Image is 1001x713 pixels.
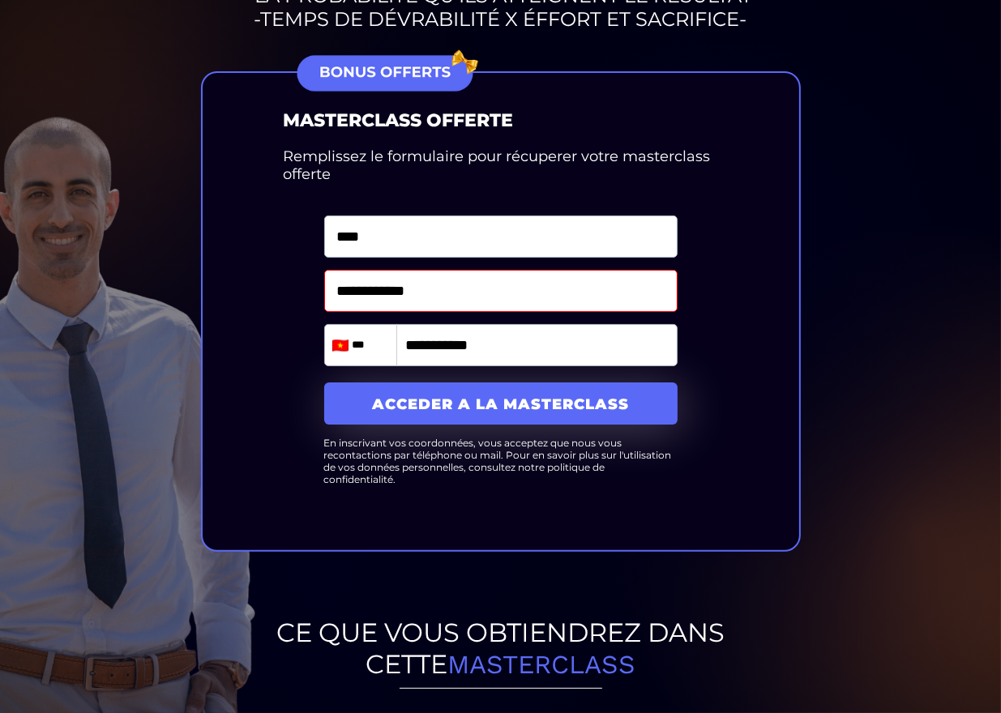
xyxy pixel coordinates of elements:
img: 63b5f0a7b40b8c575713f71412baadad_BONUS_OFFERTS.png [284,45,486,102]
text: Remplissez le formulaire pour récuperer votre masterclass offerte [284,143,718,187]
button: ACCEDER A LA MASTERCLASS [324,382,678,425]
img: vn [332,339,349,352]
text: MASTERCLASS OFFERTE [284,105,718,135]
text: En inscrivant vos coordonnées, vous acceptez que nous vous recontactions par téléphone ou mail. P... [324,433,678,485]
h1: Ce que vous obtiendrez dans cette [213,608,789,688]
span: masterclass [447,649,635,680]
